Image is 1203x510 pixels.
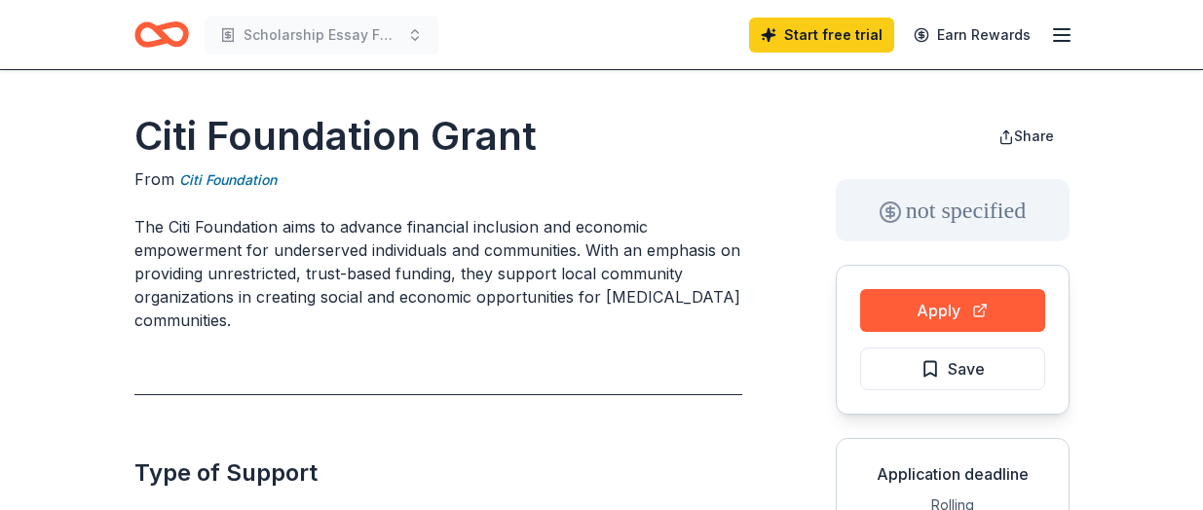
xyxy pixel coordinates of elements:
[860,289,1045,332] button: Apply
[1014,127,1054,144] span: Share
[860,347,1045,390] button: Save
[134,167,742,192] div: From
[134,109,742,164] h1: Citi Foundation Grant
[179,168,277,192] a: Citi Foundation
[205,16,438,55] button: Scholarship Essay Fund
[902,18,1042,53] a: Earn Rewards
[134,12,189,57] a: Home
[244,23,399,47] span: Scholarship Essay Fund
[852,462,1053,486] div: Application deadline
[836,179,1070,241] div: not specified
[983,117,1070,156] button: Share
[134,215,742,332] p: The Citi Foundation aims to advance financial inclusion and economic empowerment for underserved ...
[134,457,742,489] h2: Type of Support
[749,18,894,53] a: Start free trial
[948,356,985,382] span: Save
